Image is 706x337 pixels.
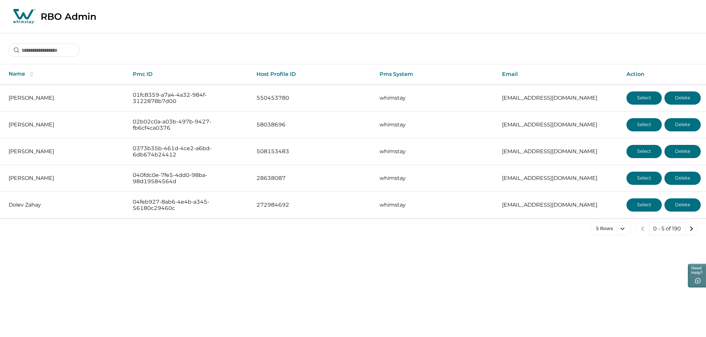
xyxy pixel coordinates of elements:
button: Delete [664,172,701,185]
button: 0 - 5 of 190 [649,222,685,235]
button: Delete [664,91,701,105]
p: 040fdc0e-7fe5-4dd0-98ba-98d19584564d [133,172,246,185]
p: [EMAIL_ADDRESS][DOMAIN_NAME] [502,202,616,208]
th: Pms System [374,64,497,84]
button: Select [626,198,662,212]
p: 0 - 5 of 190 [653,225,681,232]
p: [PERSON_NAME] [9,175,122,182]
button: previous page [636,222,649,235]
button: Delete [664,145,701,158]
p: 550453780 [256,95,369,101]
p: [PERSON_NAME] [9,95,122,101]
p: 0373b35b-461d-4ce2-a6bd-6db674b24412 [133,145,246,158]
p: [EMAIL_ADDRESS][DOMAIN_NAME] [502,121,616,128]
th: Action [621,64,706,84]
p: 58038696 [256,121,369,128]
button: 5 Rows [590,222,631,235]
button: Delete [664,118,701,131]
th: Email [497,64,621,84]
p: Dolev Zahay [9,202,122,208]
button: Select [626,91,662,105]
p: whimstay [380,95,491,101]
p: 02b02c0a-a03b-497b-9427-fb6cf4ca0376 [133,118,246,131]
button: Select [626,145,662,158]
button: Select [626,172,662,185]
p: RBO Admin [41,11,96,22]
p: whimstay [380,175,491,182]
p: whimstay [380,148,491,155]
p: 28638087 [256,175,369,182]
th: Pmc ID [127,64,251,84]
p: 508153483 [256,148,369,155]
button: Select [626,118,662,131]
p: [EMAIL_ADDRESS][DOMAIN_NAME] [502,148,616,155]
th: Host Profile ID [251,64,374,84]
p: 272984692 [256,202,369,208]
button: sorting [25,71,38,78]
p: 04feb927-8ab6-4e4b-a345-56180c29460c [133,199,246,212]
button: Delete [664,198,701,212]
p: [EMAIL_ADDRESS][DOMAIN_NAME] [502,175,616,182]
p: whimstay [380,202,491,208]
button: next page [685,222,698,235]
p: [PERSON_NAME] [9,121,122,128]
p: [PERSON_NAME] [9,148,122,155]
p: whimstay [380,121,491,128]
p: 01fc8359-a7a4-4a32-984f-3122878b7d00 [133,92,246,105]
p: [EMAIL_ADDRESS][DOMAIN_NAME] [502,95,616,101]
